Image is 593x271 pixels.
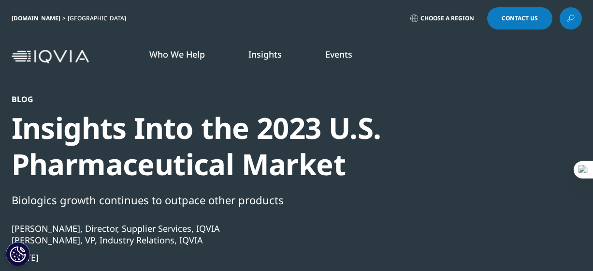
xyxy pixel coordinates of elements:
[149,48,205,60] a: Who We Help
[6,242,30,266] button: Configuración de cookies
[12,14,60,22] a: [DOMAIN_NAME]
[248,48,282,60] a: Insights
[12,94,530,104] div: Blog
[12,192,530,208] div: Biologics growth continues to outpace other products
[12,50,89,64] img: IQVIA Healthcare Information Technology and Pharma Clinical Research Company
[12,234,530,246] div: [PERSON_NAME], VP, Industry Relations, IQVIA
[420,15,474,22] span: Choose a Region
[12,252,530,263] div: [DATE]
[502,15,538,21] span: Contact Us
[93,34,582,79] nav: Primary
[68,15,130,22] div: [GEOGRAPHIC_DATA]
[12,110,530,182] div: Insights Into the 2023 U.S. Pharmaceutical Market
[487,7,552,30] a: Contact Us
[12,223,530,234] div: [PERSON_NAME], Director, Supplier Services, IQVIA
[325,48,352,60] a: Events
